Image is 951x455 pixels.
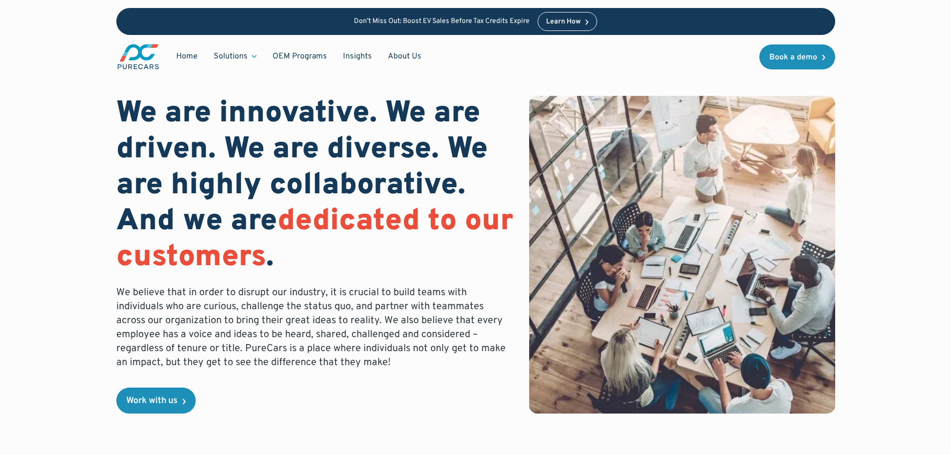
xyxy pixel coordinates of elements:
a: About Us [380,47,429,66]
a: Book a demo [759,44,835,69]
p: Don’t Miss Out: Boost EV Sales Before Tax Credits Expire [354,17,530,26]
img: purecars logo [116,43,160,70]
div: Solutions [214,51,248,62]
a: Work with us [116,388,196,414]
img: bird eye view of a team working together [529,96,835,414]
div: Learn How [546,18,581,25]
div: Solutions [206,47,265,66]
a: Insights [335,47,380,66]
span: dedicated to our customers [116,203,513,277]
div: Work with us [126,397,178,406]
a: OEM Programs [265,47,335,66]
a: main [116,43,160,70]
a: Home [168,47,206,66]
p: We believe that in order to disrupt our industry, it is crucial to build teams with individuals w... [116,286,514,370]
a: Learn How [538,12,597,31]
h1: We are innovative. We are driven. We are diverse. We are highly collaborative. And we are . [116,96,514,276]
div: Book a demo [769,53,817,61]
